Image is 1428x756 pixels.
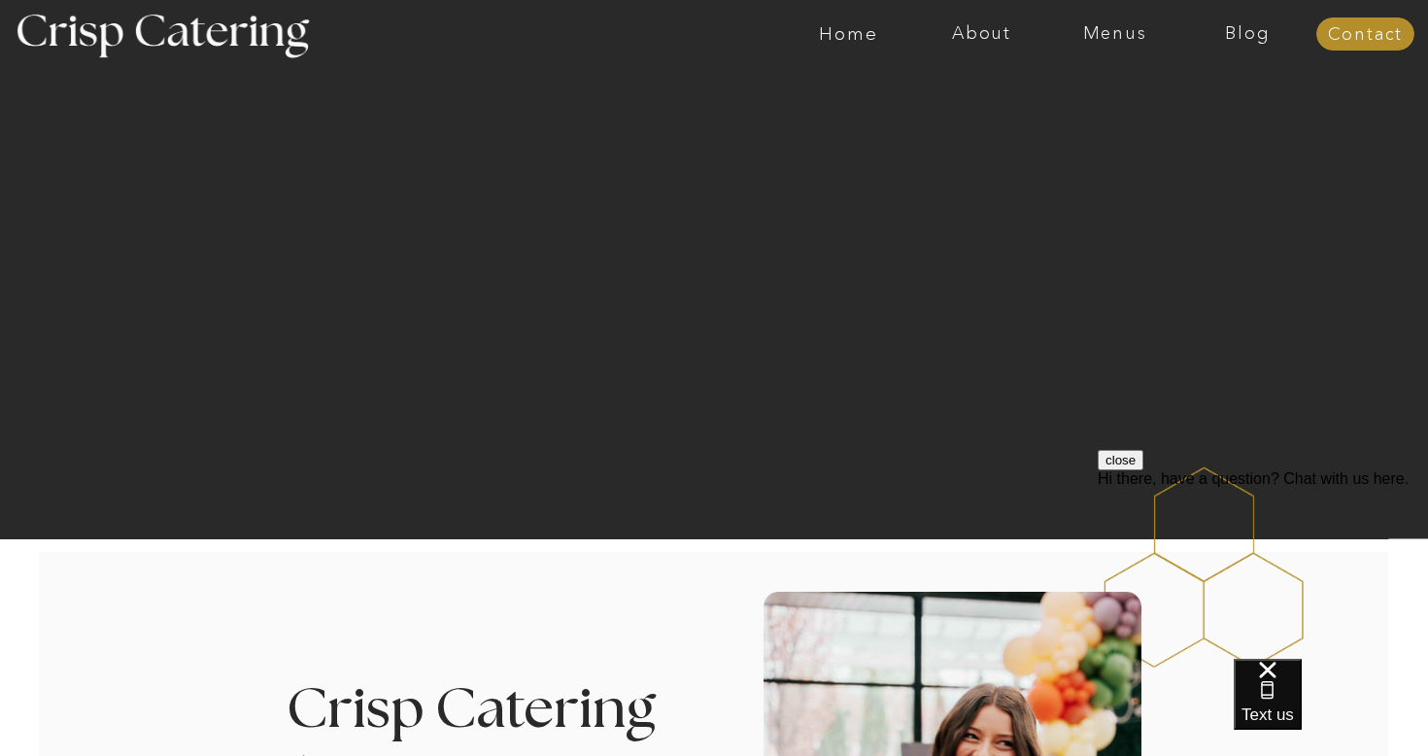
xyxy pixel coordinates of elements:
[1181,24,1314,44] a: Blog
[782,24,915,44] a: Home
[1234,659,1428,756] iframe: podium webchat widget bubble
[1048,24,1181,44] a: Menus
[1316,25,1414,45] a: Contact
[1098,450,1428,683] iframe: podium webchat widget prompt
[287,682,705,739] h3: Crisp Catering
[915,24,1048,44] a: About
